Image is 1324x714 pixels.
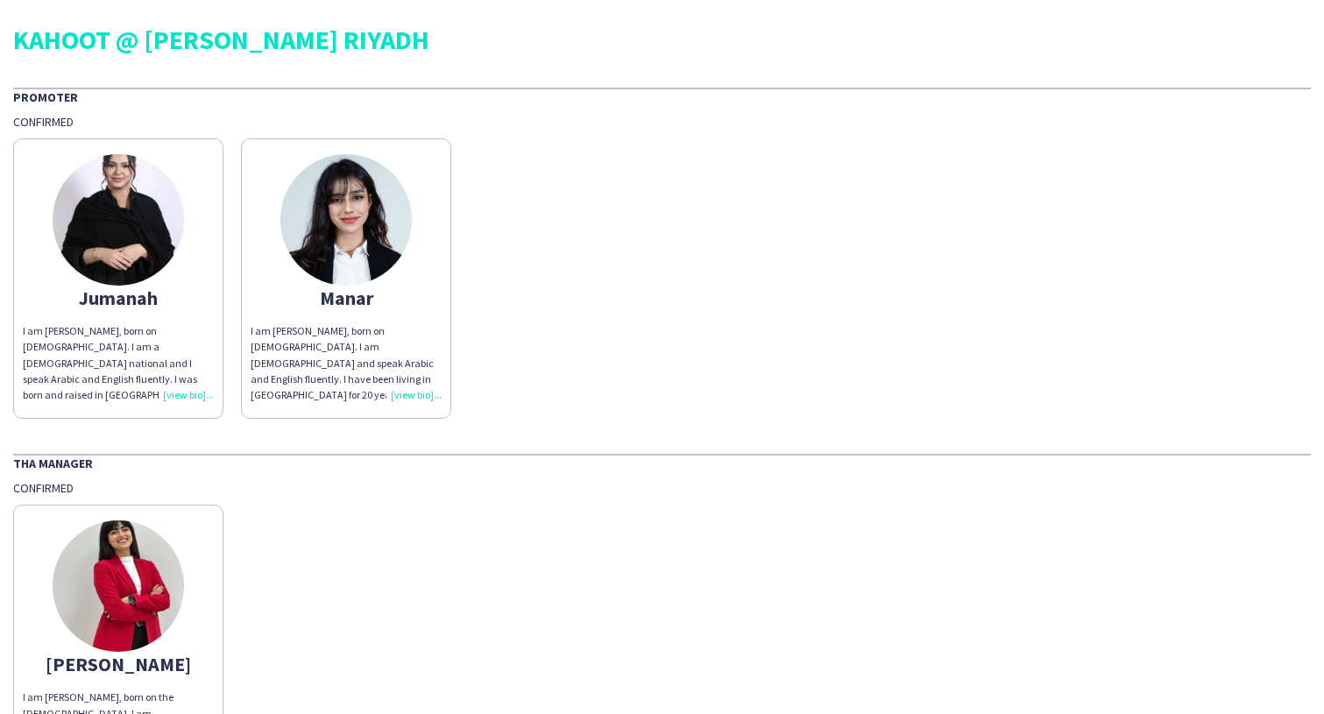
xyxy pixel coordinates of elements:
div: I am [PERSON_NAME], born on [DEMOGRAPHIC_DATA]. I am a [DEMOGRAPHIC_DATA] national and I speak Ar... [23,323,214,403]
div: [PERSON_NAME] [23,656,214,672]
div: Jumanah [23,290,214,306]
div: KAHOOT @ [PERSON_NAME] RIYADH [13,26,1311,53]
img: thumb-0951646f-a971-4881-a2fb-1535a49c26a3.jpg [280,154,412,286]
div: Promoter [13,88,1311,105]
img: thumb-668682a9334c6.jpg [53,520,184,652]
div: Confirmed [13,114,1311,130]
div: THA Manager [13,454,1311,471]
div: I am [PERSON_NAME], born on [DEMOGRAPHIC_DATA]. I am [DEMOGRAPHIC_DATA] and speak Arabic and Engl... [251,323,442,403]
div: Manar [251,290,442,306]
div: Confirmed [13,480,1311,496]
img: thumb-6836eee30d6d3.jpeg [53,154,184,286]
